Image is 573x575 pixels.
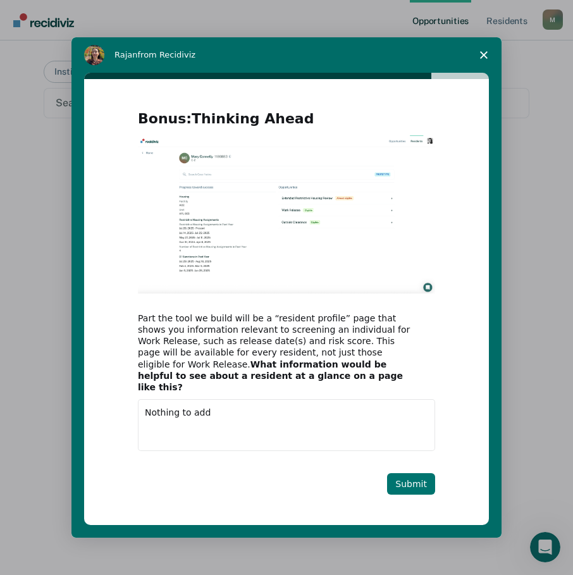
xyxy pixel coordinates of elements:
textarea: Enter text... [138,399,435,451]
span: Rajan [114,50,138,59]
span: Close survey [466,37,502,73]
button: Submit [387,473,435,495]
img: Profile image for Rajan [84,45,104,65]
span: from Recidiviz [138,50,196,59]
b: Thinking Ahead [192,111,314,127]
h2: Bonus: [138,109,435,135]
b: What information would be helpful to see about a resident at a glance on a page like this? [138,359,403,392]
div: Part the tool we build will be a “resident profile” page that shows you information relevant to s... [138,312,416,393]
